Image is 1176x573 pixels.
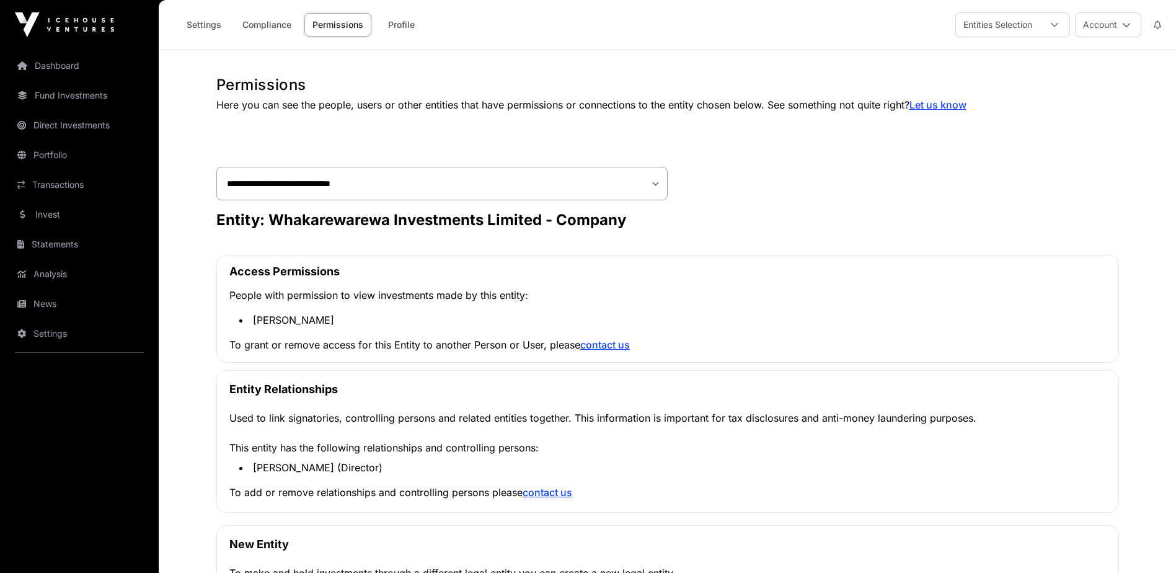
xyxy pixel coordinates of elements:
[229,337,1106,352] p: To grant or remove access for this Entity to another Person or User, please
[239,313,1106,327] li: [PERSON_NAME]
[216,97,1119,112] p: Here you can see the people, users or other entities that have permissions or connections to the ...
[229,381,1106,398] p: Entity Relationships
[229,288,1106,303] p: People with permission to view investments made by this entity:
[1114,513,1176,573] iframe: Chat Widget
[15,12,114,37] img: Icehouse Ventures Logo
[304,13,371,37] a: Permissions
[239,460,1106,475] li: [PERSON_NAME] (Director)
[229,536,1106,553] p: New Entity
[179,13,229,37] a: Settings
[523,486,572,499] a: contact us
[10,112,149,139] a: Direct Investments
[229,411,1106,425] p: Used to link signatories, controlling persons and related entities together. This information is ...
[909,99,966,111] a: Let us know
[229,263,1106,280] p: Access Permissions
[234,13,299,37] a: Compliance
[10,201,149,228] a: Invest
[1075,12,1141,37] button: Account
[10,52,149,79] a: Dashboard
[580,339,630,351] a: contact us
[10,320,149,347] a: Settings
[10,141,149,169] a: Portfolio
[956,13,1040,37] div: Entities Selection
[10,231,149,258] a: Statements
[229,485,1106,500] p: To add or remove relationships and controlling persons please
[10,290,149,318] a: News
[10,260,149,288] a: Analysis
[216,75,1119,95] h1: Permissions
[376,13,426,37] a: Profile
[216,210,1119,230] h3: Entity: Whakarewarewa Investments Limited - Company
[10,171,149,198] a: Transactions
[10,82,149,109] a: Fund Investments
[229,440,1106,455] p: This entity has the following relationships and controlling persons:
